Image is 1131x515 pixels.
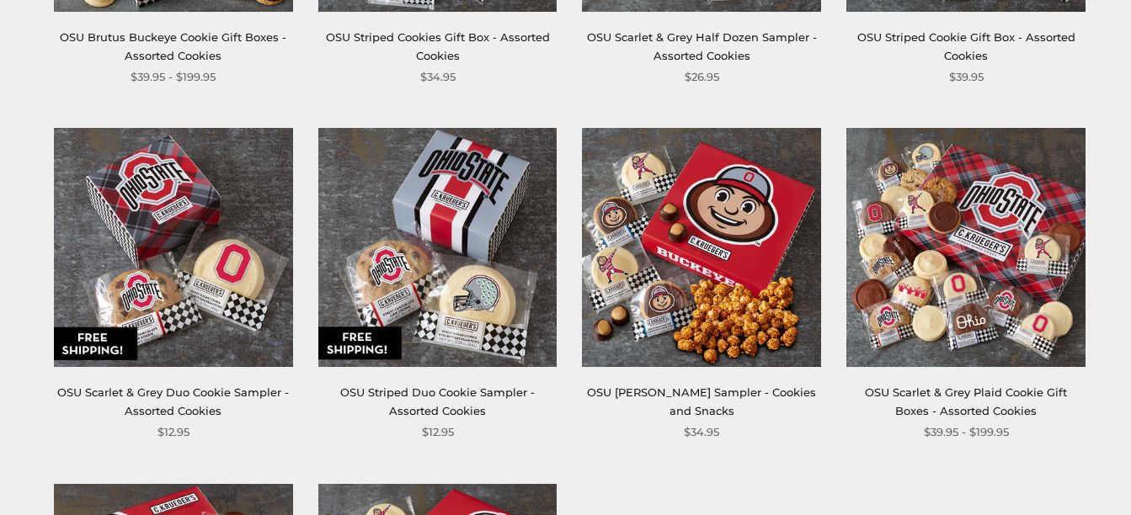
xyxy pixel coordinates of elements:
span: $34.95 [420,68,456,86]
a: OSU Scarlet & Grey Duo Cookie Sampler - Assorted Cookies [57,385,289,417]
img: OSU Scarlet & Grey Duo Cookie Sampler - Assorted Cookies [54,128,293,367]
span: $26.95 [685,68,719,86]
span: $39.95 - $199.95 [131,68,216,86]
iframe: Sign Up via Text for Offers [13,451,174,502]
span: $12.95 [157,423,189,441]
span: $39.95 - $199.95 [924,423,1009,441]
a: OSU Scarlet & Grey Half Dozen Sampler - Assorted Cookies [587,30,817,61]
a: OSU Brutus Buckeye Cookie Gift Boxes - Assorted Cookies [60,30,286,61]
a: OSU Striped Cookies Gift Box - Assorted Cookies [326,30,550,61]
a: OSU [PERSON_NAME] Sampler - Cookies and Snacks [587,385,816,417]
a: OSU Striped Cookie Gift Box - Assorted Cookies [857,30,1075,61]
span: $34.95 [684,423,719,441]
img: OSU Striped Duo Cookie Sampler - Assorted Cookies [318,128,557,367]
span: $39.95 [949,68,984,86]
a: OSU Striped Duo Cookie Sampler - Assorted Cookies [340,385,535,417]
span: $12.95 [422,423,454,441]
img: OSU Brutus Buckeye Sampler - Cookies and Snacks [582,128,821,367]
a: OSU Scarlet & Grey Plaid Cookie Gift Boxes - Assorted Cookies [865,385,1067,417]
img: OSU Scarlet & Grey Plaid Cookie Gift Boxes - Assorted Cookies [846,128,1086,367]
